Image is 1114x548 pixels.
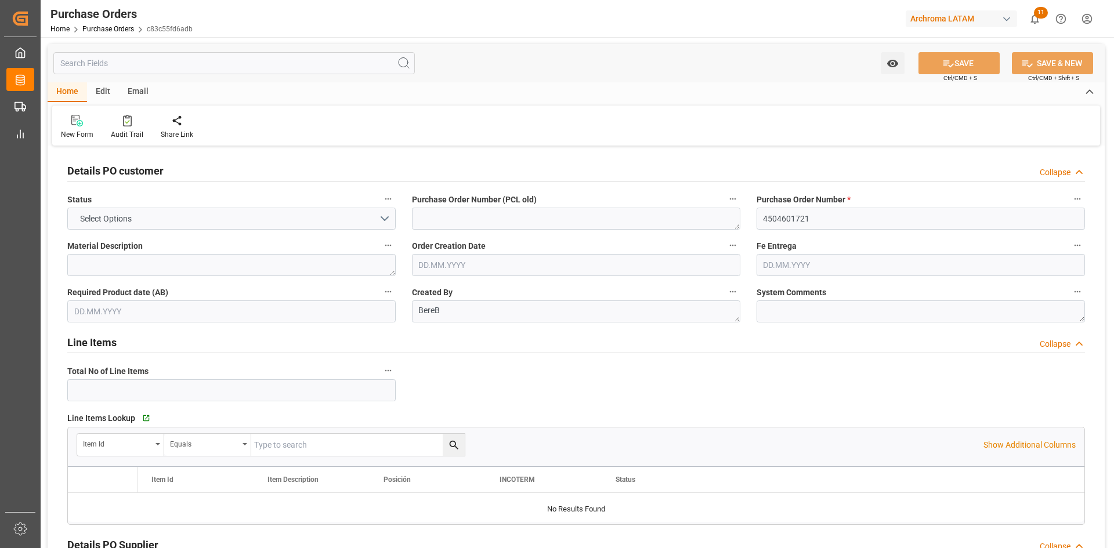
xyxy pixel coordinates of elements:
div: Audit Trail [111,129,143,140]
input: DD.MM.YYYY [412,254,740,276]
button: Purchase Order Number * [1070,191,1085,206]
span: Material Description [67,240,143,252]
div: Email [119,82,157,102]
div: Purchase Orders [50,5,193,23]
span: Item Id [151,476,173,484]
button: Fe Entrega [1070,238,1085,253]
span: Line Items Lookup [67,412,135,424]
button: Archroma LATAM [906,8,1022,30]
a: Home [50,25,70,33]
span: Required Product date (AB) [67,286,168,299]
input: DD.MM.YYYY [757,254,1085,276]
button: open menu [77,434,164,456]
input: Type to search [251,434,465,456]
div: New Form [61,129,93,140]
button: Status [381,191,396,206]
div: Edit [87,82,119,102]
div: Equals [170,436,238,449]
span: System Comments [757,286,826,299]
button: Material Description [381,238,396,253]
div: Collapse [1040,338,1070,350]
a: Purchase Orders [82,25,134,33]
textarea: BereB [412,300,740,322]
span: Total No of Line Items [67,365,149,378]
span: Order Creation Date [412,240,486,252]
h2: Line Items [67,335,117,350]
input: DD.MM.YYYY [67,300,396,322]
span: Purchase Order Number [757,194,851,206]
div: Archroma LATAM [906,10,1017,27]
button: show 11 new notifications [1022,6,1048,32]
button: Order Creation Date [725,238,740,253]
span: 11 [1034,7,1048,19]
div: Collapse [1040,166,1070,179]
button: Help Center [1048,6,1074,32]
h2: Details PO customer [67,163,164,179]
button: search button [443,434,465,456]
button: Purchase Order Number (PCL old) [725,191,740,206]
span: Status [67,194,92,206]
p: Show Additional Columns [983,439,1076,451]
span: INCOTERM [500,476,535,484]
input: Search Fields [53,52,415,74]
button: Total No of Line Items [381,363,396,378]
div: Home [48,82,87,102]
button: Required Product date (AB) [381,284,396,299]
span: Created By [412,286,453,299]
div: Item Id [83,436,151,449]
button: open menu [67,208,396,230]
span: Ctrl/CMD + Shift + S [1028,74,1079,82]
button: open menu [164,434,251,456]
button: System Comments [1070,284,1085,299]
button: SAVE & NEW [1012,52,1093,74]
div: Share Link [161,129,193,140]
button: Created By [725,284,740,299]
button: SAVE [918,52,1000,74]
span: Posición [384,476,411,484]
span: Select Options [74,213,138,225]
span: Purchase Order Number (PCL old) [412,194,537,206]
span: Ctrl/CMD + S [943,74,977,82]
button: open menu [881,52,905,74]
span: Item Description [267,476,319,484]
span: Status [616,476,635,484]
span: Fe Entrega [757,240,797,252]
